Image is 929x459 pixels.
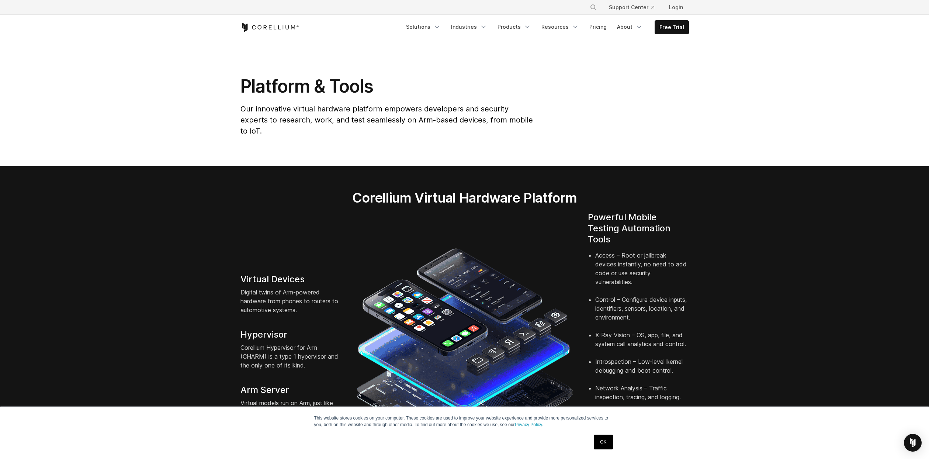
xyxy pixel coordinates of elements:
a: Corellium Home [240,23,299,32]
li: X-Ray Vision – OS, app, file, and system call analytics and control. [595,331,689,357]
a: Products [493,20,535,34]
a: Free Trial [655,21,689,34]
a: OK [594,435,613,449]
a: Resources [537,20,583,34]
a: About [613,20,647,34]
h4: Powerful Mobile Testing Automation Tools [588,212,689,245]
li: Introspection – Low-level kernel debugging and boot control. [595,357,689,384]
li: Access – Root or jailbreak devices instantly, no need to add code or use security vulnerabilities. [595,251,689,295]
p: Corellium Hypervisor for Arm (CHARM) is a type 1 hypervisor and the only one of its kind. [240,343,342,370]
button: Search [587,1,600,14]
div: Navigation Menu [402,20,689,34]
p: Digital twins of Arm-powered hardware from phones to routers to automotive systems. [240,288,342,314]
h2: Corellium Virtual Hardware Platform [318,190,611,206]
h4: Arm Server [240,384,342,396]
li: Network Analysis – Traffic inspection, tracing, and logging. [595,384,689,410]
a: Industries [447,20,492,34]
div: Navigation Menu [581,1,689,14]
h1: Platform & Tools [240,75,534,97]
a: Login [663,1,689,14]
p: Virtual models run on Arm, just like their physical counterparts, combining native fidelity with ... [240,398,342,434]
li: Control – Configure device inputs, identifiers, sensors, location, and environment. [595,295,689,331]
a: Solutions [402,20,445,34]
span: Our innovative virtual hardware platform empowers developers and security experts to research, wo... [240,104,533,135]
h4: Virtual Devices [240,274,342,285]
a: Support Center [603,1,660,14]
h4: Hypervisor [240,329,342,340]
div: Open Intercom Messenger [904,434,922,452]
a: Privacy Policy. [515,422,543,427]
a: Pricing [585,20,611,34]
p: This website stores cookies on your computer. These cookies are used to improve your website expe... [314,415,615,428]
